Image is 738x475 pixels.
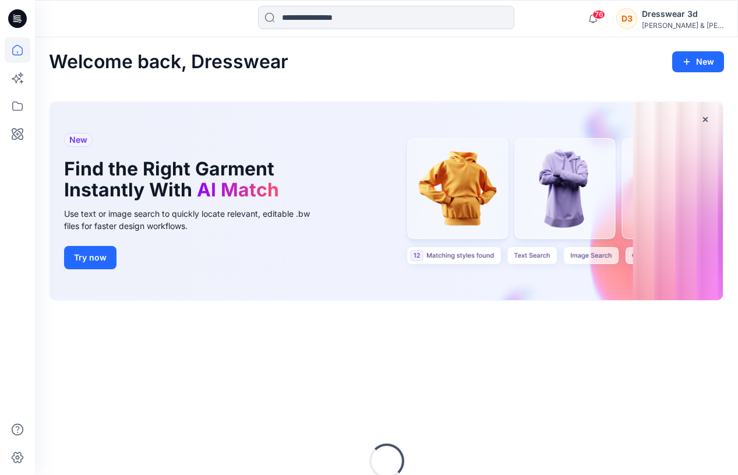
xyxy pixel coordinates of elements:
[642,7,723,21] div: Dresswear 3d
[642,21,723,30] div: [PERSON_NAME] & [PERSON_NAME]
[49,51,288,73] h2: Welcome back, Dresswear
[64,207,326,232] div: Use text or image search to quickly locate relevant, editable .bw files for faster design workflows.
[672,51,724,72] button: New
[64,246,116,269] button: Try now
[64,159,309,200] h1: Find the Right Garment Instantly With
[616,8,637,29] div: D3
[197,178,279,201] span: AI Match
[592,10,605,19] span: 76
[69,133,87,147] span: New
